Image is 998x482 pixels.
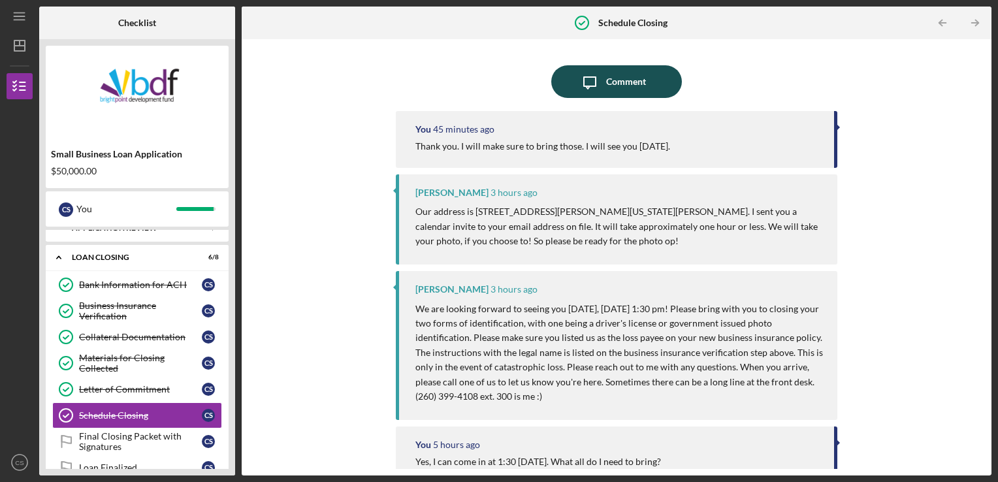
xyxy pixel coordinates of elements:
a: Collateral DocumentationCS [52,324,222,350]
text: CS [15,459,24,466]
div: Yes, I can come in at 1:30 [DATE]. What all do I need to bring? [415,457,661,467]
p: We are looking forward to seeing you [DATE], [DATE] 1:30 pm! Please bring with you to closing you... [415,302,825,404]
div: C S [202,461,215,474]
b: Schedule Closing [598,18,668,28]
a: Final Closing Packet with SignaturesCS [52,428,222,455]
div: Bank Information for ACH [79,280,202,290]
a: Letter of CommitmentCS [52,376,222,402]
a: Business Insurance VerificationCS [52,298,222,324]
time: 2025-10-15 15:11 [491,284,538,295]
div: [PERSON_NAME] [415,187,489,198]
div: $50,000.00 [51,166,223,176]
div: C S [202,304,215,317]
div: You [415,124,431,135]
div: C S [202,435,215,448]
time: 2025-10-15 14:00 [433,440,480,450]
button: CS [7,449,33,475]
div: 6 / 8 [195,253,219,261]
div: C S [202,409,215,422]
div: C S [202,357,215,370]
div: C S [202,330,215,344]
div: Comment [606,65,646,98]
a: Loan FinalizedCS [52,455,222,481]
a: Schedule ClosingCS [52,402,222,428]
div: [PERSON_NAME] [415,284,489,295]
div: C S [202,278,215,291]
img: Product logo [46,52,229,131]
div: C S [202,383,215,396]
div: You [415,440,431,450]
div: Business Insurance Verification [79,300,202,321]
div: Loan Closing [72,253,186,261]
time: 2025-10-15 17:47 [433,124,494,135]
div: Thank you. I will make sure to bring those. I will see you [DATE]. [415,141,670,152]
p: Our address is [STREET_ADDRESS][PERSON_NAME][US_STATE][PERSON_NAME]. I sent you a calendar invite... [415,204,825,248]
div: Schedule Closing [79,410,202,421]
a: Materials for Closing CollectedCS [52,350,222,376]
div: Loan Finalized [79,462,202,473]
div: Small Business Loan Application [51,149,223,159]
div: C S [59,202,73,217]
div: Collateral Documentation [79,332,202,342]
b: Checklist [118,18,156,28]
div: You [76,198,176,220]
button: Comment [551,65,682,98]
a: Bank Information for ACHCS [52,272,222,298]
time: 2025-10-15 15:15 [491,187,538,198]
div: Materials for Closing Collected [79,353,202,374]
div: Letter of Commitment [79,384,202,394]
div: Final Closing Packet with Signatures [79,431,202,452]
